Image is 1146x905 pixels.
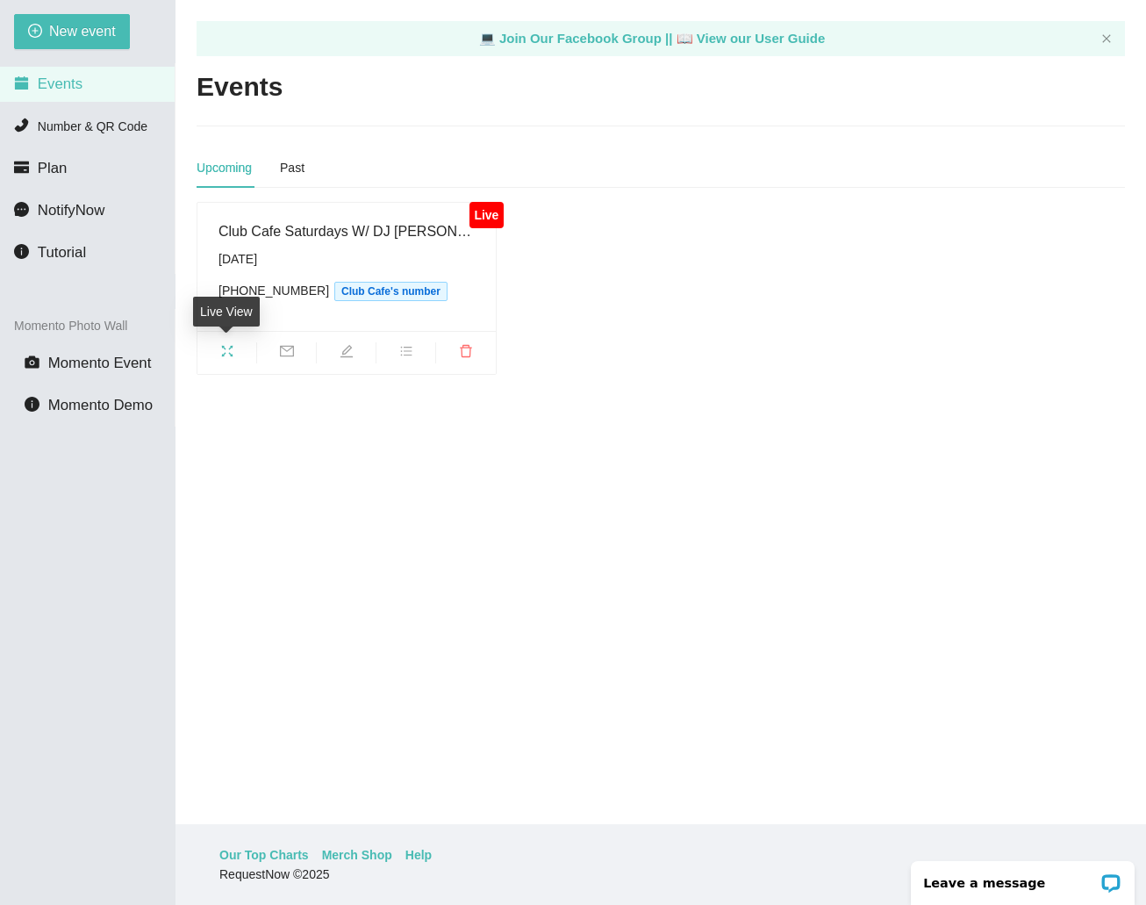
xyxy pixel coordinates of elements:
span: Tutorial [38,244,86,261]
h2: Events [197,69,283,105]
span: mail [257,344,316,363]
span: Momento Demo [48,397,153,413]
div: Live View [193,297,260,327]
span: close [1101,33,1112,44]
div: Live [469,202,504,228]
span: calendar [14,75,29,90]
a: laptop View our User Guide [677,31,826,46]
span: Plan [38,160,68,176]
span: Club Cafe's number [334,282,448,301]
span: camera [25,355,39,370]
span: plus-circle [28,24,42,40]
a: Help [405,845,432,865]
div: Upcoming [197,158,252,177]
span: NotifyNow [38,202,104,219]
span: credit-card [14,160,29,175]
span: edit [317,344,376,363]
button: close [1101,33,1112,45]
span: info-circle [14,244,29,259]
span: fullscreen [197,344,256,363]
span: info-circle [25,397,39,412]
div: [DATE] [218,249,475,269]
div: Club Cafe Saturdays W/ DJ [PERSON_NAME] [218,220,475,242]
span: bars [376,344,435,363]
span: phone [14,118,29,133]
iframe: LiveChat chat widget [899,850,1146,905]
span: New event [49,20,116,42]
span: Events [38,75,82,92]
div: Past [280,158,304,177]
div: [PHONE_NUMBER] [218,281,475,301]
div: RequestNow © 2025 [219,865,1098,884]
span: laptop [479,31,496,46]
a: Merch Shop [322,845,392,865]
span: laptop [677,31,693,46]
span: Momento Event [48,355,152,371]
span: Number & QR Code [38,119,147,133]
span: message [14,202,29,217]
button: plus-circleNew event [14,14,130,49]
a: Our Top Charts [219,845,309,865]
span: delete [436,344,496,363]
a: laptop Join Our Facebook Group || [479,31,677,46]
